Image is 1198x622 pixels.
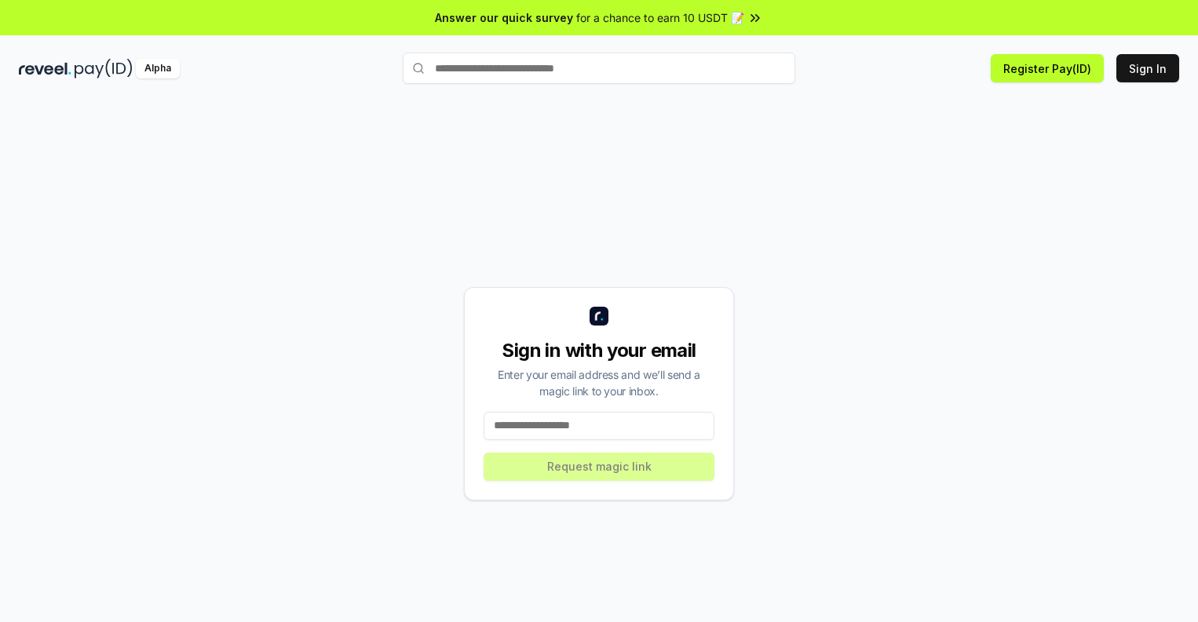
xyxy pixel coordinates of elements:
img: reveel_dark [19,59,71,78]
div: Enter your email address and we’ll send a magic link to your inbox. [484,366,714,399]
span: Answer our quick survey [435,9,573,26]
button: Sign In [1116,54,1179,82]
button: Register Pay(ID) [991,54,1104,82]
img: pay_id [75,59,133,78]
div: Alpha [136,59,180,78]
div: Sign in with your email [484,338,714,363]
span: for a chance to earn 10 USDT 📝 [576,9,744,26]
img: logo_small [590,307,608,326]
